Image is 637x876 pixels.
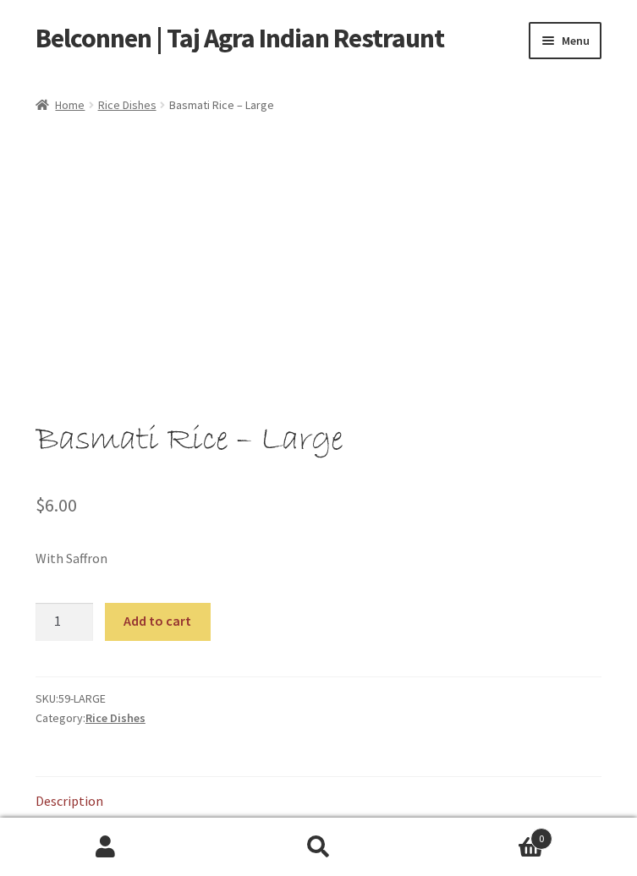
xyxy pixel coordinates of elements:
[36,689,601,709] span: SKU:
[36,21,444,55] a: Belconnen | Taj Agra Indian Restraunt
[529,22,601,59] button: Menu
[36,548,601,570] p: With Saffron
[98,97,157,112] a: Rice Dishes
[562,33,590,48] span: Menu
[530,828,552,850] span: 0
[36,493,45,517] span: $
[85,96,97,115] span: /
[36,709,601,728] span: Category:
[425,819,637,876] a: Cart0
[85,710,146,725] a: Rice Dishes
[36,493,77,517] bdi: 6.00
[36,419,601,463] h1: Basmati Rice – Large
[36,96,601,115] nav: breadcrumbs
[212,819,425,876] a: Search
[36,97,85,112] a: Home
[157,96,169,115] span: /
[36,603,93,642] input: Product quantity
[58,691,106,706] span: 59-LARGE
[105,603,211,642] button: Add to cart
[36,777,601,826] a: Description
